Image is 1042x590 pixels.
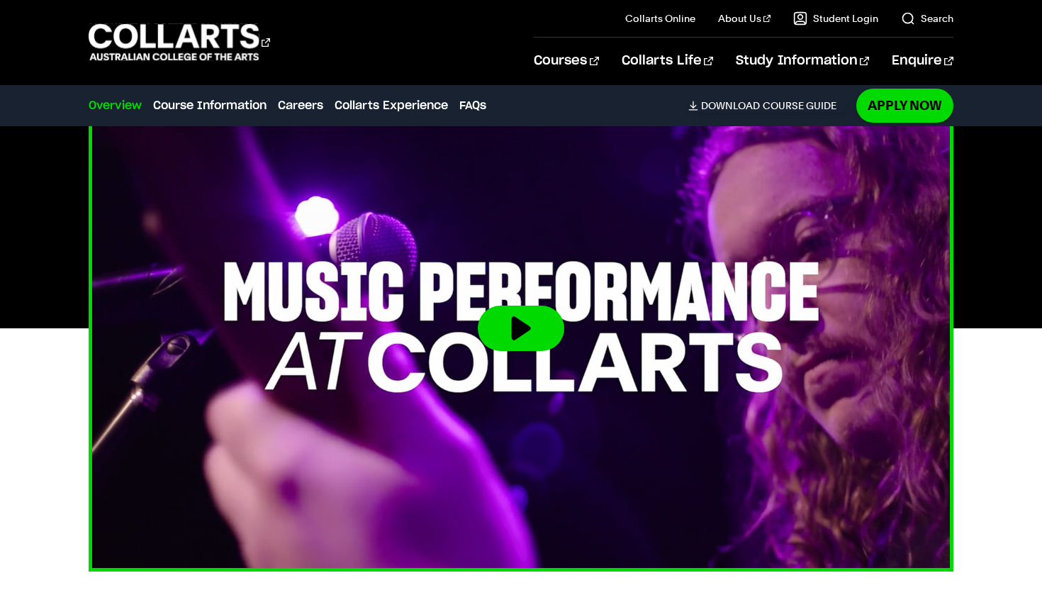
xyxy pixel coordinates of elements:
a: Search [901,11,953,26]
a: Collarts Experience [335,97,448,114]
a: Enquire [892,38,953,84]
a: FAQs [459,97,486,114]
a: Collarts Life [622,38,713,84]
a: Study Information [736,38,869,84]
div: Go to homepage [89,22,270,62]
a: Student Login [793,11,878,26]
span: Download [701,99,760,112]
a: Courses [534,38,598,84]
a: Apply Now [856,89,953,122]
a: Collarts Online [625,11,695,26]
a: Course Information [153,97,267,114]
a: About Us [718,11,771,26]
a: Overview [89,97,142,114]
a: Careers [278,97,323,114]
a: DownloadCourse Guide [688,99,848,112]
